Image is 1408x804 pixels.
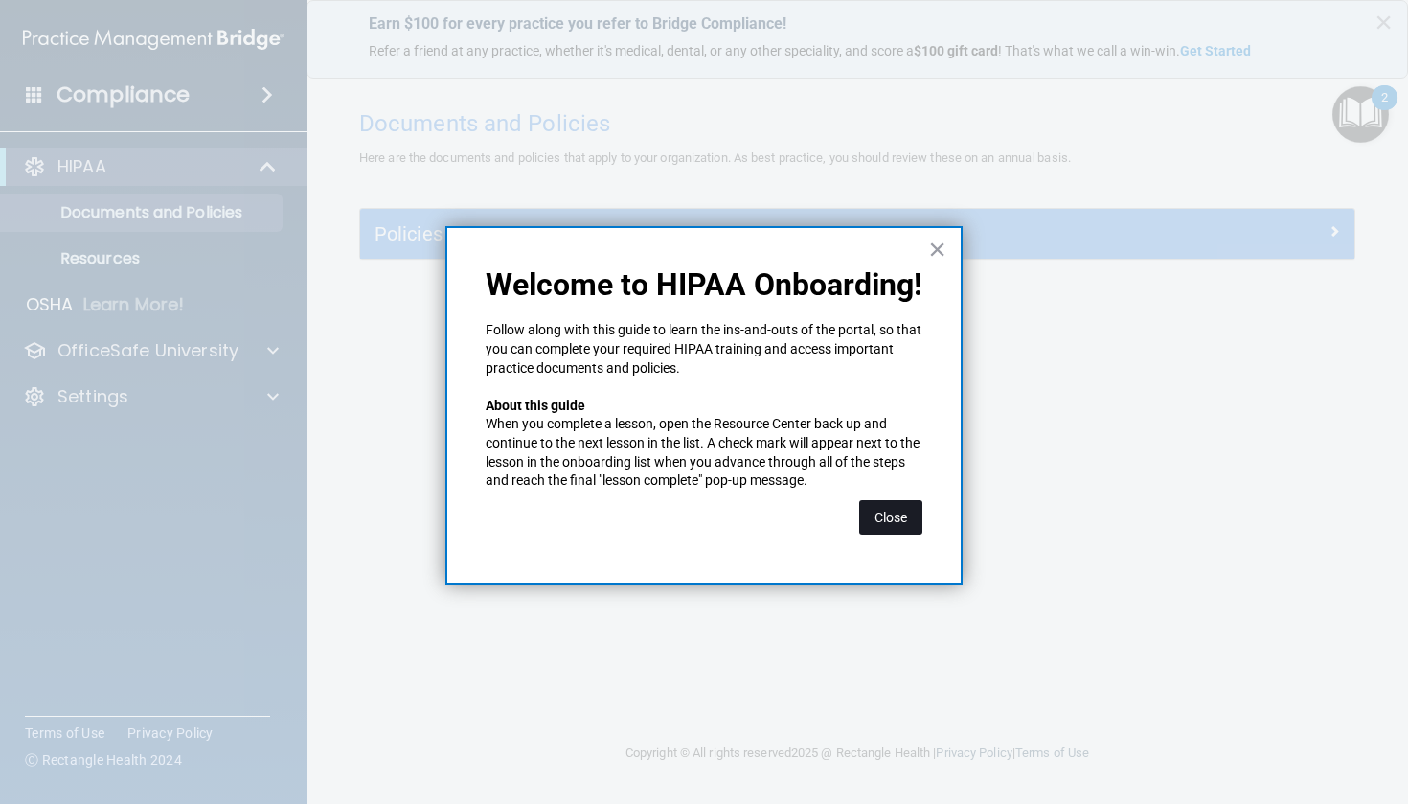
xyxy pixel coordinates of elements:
[486,398,585,413] strong: About this guide
[486,266,922,303] p: Welcome to HIPAA Onboarding!
[486,415,922,490] p: When you complete a lesson, open the Resource Center back up and continue to the next lesson in t...
[928,234,946,264] button: Close
[859,500,922,535] button: Close
[486,321,922,378] p: Follow along with this guide to learn the ins-and-outs of the portal, so that you can complete yo...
